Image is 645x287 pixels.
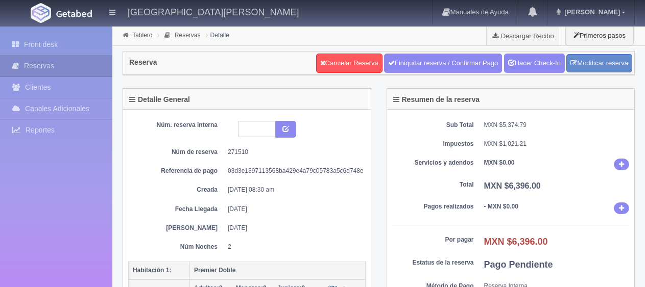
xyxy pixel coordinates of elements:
[31,3,51,23] img: Getabed
[228,186,358,194] dd: [DATE] 08:30 am
[136,121,218,129] dt: Núm. reserva interna
[392,180,474,189] dt: Total
[484,203,518,210] b: - MXN $0.00
[565,25,634,45] button: Primeros pasos
[316,54,383,73] a: Cancelar Reserva
[175,32,201,39] a: Reservas
[129,96,190,103] h4: Detalle General
[392,159,474,167] dt: Servicios y adendos
[484,159,515,166] b: MXN $0.00
[566,54,632,73] a: Modificar reserva
[384,54,502,73] a: Finiquitar reserva / Confirmar Pago
[392,202,474,211] dt: Pagos realizados
[484,259,553,270] b: Pago Pendiente
[392,236,474,244] dt: Por pagar
[562,8,620,16] span: [PERSON_NAME]
[203,30,232,40] li: Detalle
[228,205,358,214] dd: [DATE]
[228,224,358,232] dd: [DATE]
[484,140,630,148] dd: MXN $1,021.21
[228,148,358,156] dd: 271510
[392,121,474,129] dt: Sub Total
[190,262,366,279] th: Premier Doble
[136,186,218,194] dt: Creada
[392,140,474,148] dt: Impuestos
[136,205,218,214] dt: Fecha Llegada
[136,224,218,232] dt: [PERSON_NAME]
[128,5,299,18] h4: [GEOGRAPHIC_DATA][PERSON_NAME]
[133,267,171,274] b: Habitación 1:
[136,148,218,156] dt: Núm de reserva
[484,237,548,247] b: MXN $6,396.00
[228,243,358,251] dd: 2
[393,96,480,103] h4: Resumen de la reserva
[56,10,92,17] img: Getabed
[484,121,630,129] dd: MXN $5,374.79
[129,59,157,66] h4: Reserva
[228,167,358,175] dd: 03d3e1397113568ba429e4a79c05783a5c6d748e
[136,167,218,175] dt: Referencia de pago
[132,32,152,39] a: Tablero
[487,25,560,46] a: Descargar Recibo
[392,258,474,267] dt: Estatus de la reserva
[484,181,541,190] b: MXN $6,396.00
[136,243,218,251] dt: Núm Noches
[504,54,565,73] a: Hacer Check-In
